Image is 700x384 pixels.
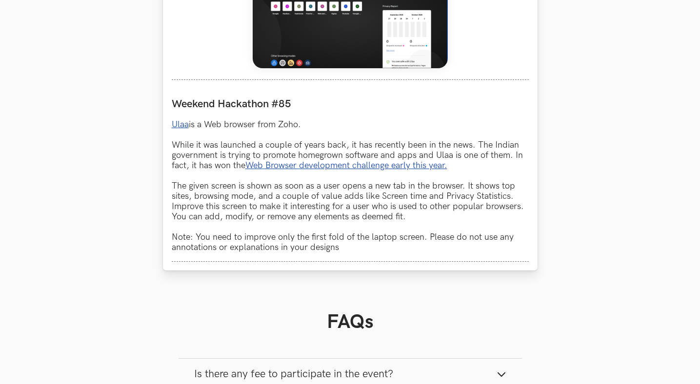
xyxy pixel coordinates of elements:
[179,310,522,334] h1: FAQs
[172,97,529,111] label: Weekend Hackathon #85
[245,160,447,171] a: Web Browser development challenge early this year.
[172,119,529,252] p: is a Web browser from Zoho. While it was launched a couple of years back, it has recently been in...
[172,119,189,130] a: Ulaa
[194,367,393,381] span: Is there any fee to participate in the event?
